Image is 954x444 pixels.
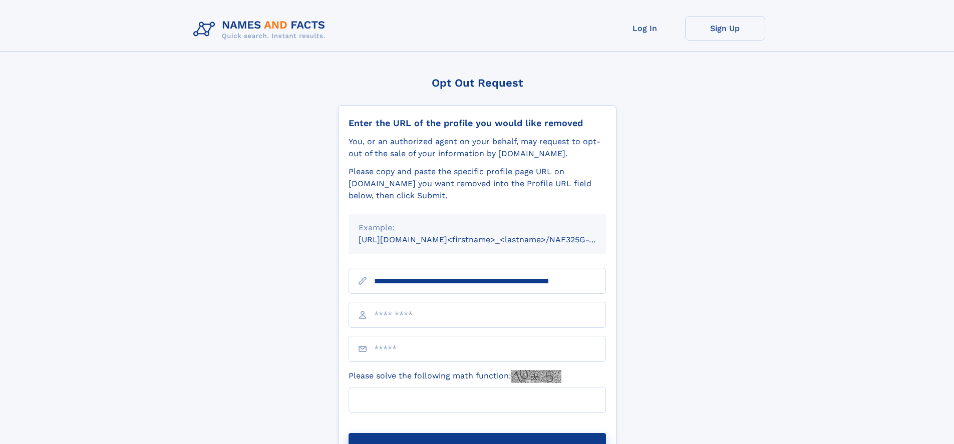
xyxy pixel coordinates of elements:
[349,166,606,202] div: Please copy and paste the specific profile page URL on [DOMAIN_NAME] you want removed into the Pr...
[605,16,685,41] a: Log In
[189,16,334,43] img: Logo Names and Facts
[349,118,606,129] div: Enter the URL of the profile you would like removed
[359,235,625,244] small: [URL][DOMAIN_NAME]<firstname>_<lastname>/NAF325G-xxxxxxxx
[349,370,561,383] label: Please solve the following math function:
[338,77,616,89] div: Opt Out Request
[685,16,765,41] a: Sign Up
[359,222,596,234] div: Example:
[349,136,606,160] div: You, or an authorized agent on your behalf, may request to opt-out of the sale of your informatio...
